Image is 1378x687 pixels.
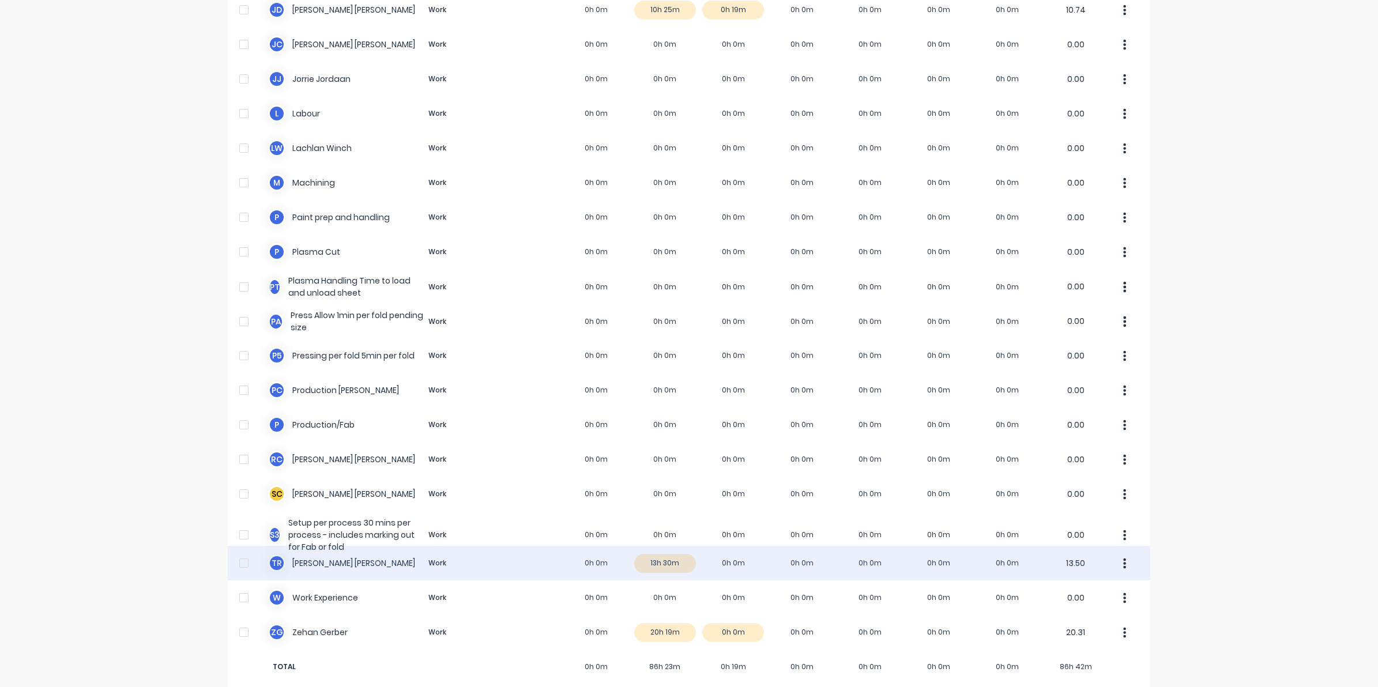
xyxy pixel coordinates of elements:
[562,662,631,672] span: 0h 0m
[767,662,836,672] span: 0h 0m
[699,662,768,672] span: 0h 19m
[973,662,1042,672] span: 0h 0m
[836,662,905,672] span: 0h 0m
[268,662,481,672] span: TOTAL
[631,662,699,672] span: 86h 23m
[905,662,973,672] span: 0h 0m
[1041,662,1110,672] span: 86h 42m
